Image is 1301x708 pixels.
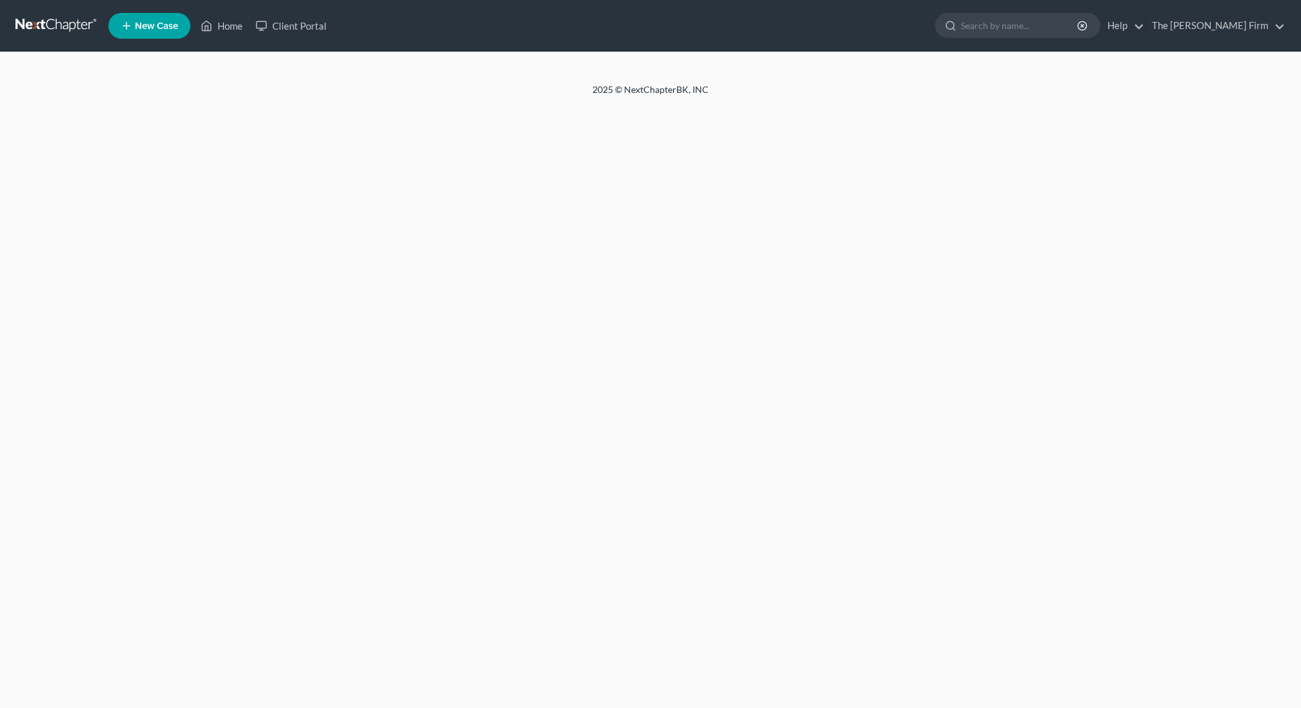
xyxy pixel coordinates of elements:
a: Home [194,14,249,37]
span: New Case [135,21,178,31]
input: Search by name... [961,14,1079,37]
a: The [PERSON_NAME] Firm [1145,14,1285,37]
div: 2025 © NextChapterBK, INC [283,83,1018,106]
a: Client Portal [249,14,333,37]
a: Help [1101,14,1144,37]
